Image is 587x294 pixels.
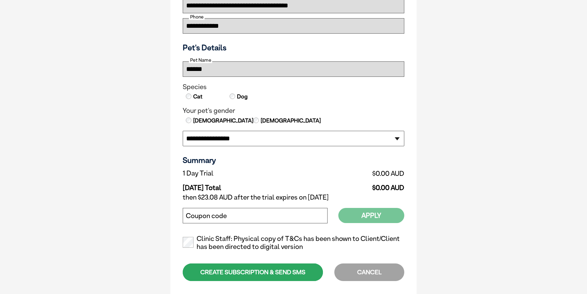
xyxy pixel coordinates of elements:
[183,155,404,165] h3: Summary
[183,237,194,248] input: Clinic Staff: Physical copy of T&Cs has been shown to Client/Client has been directed to digital ...
[183,235,404,251] label: Clinic Staff: Physical copy of T&Cs has been shown to Client/Client has been directed to digital ...
[189,14,205,20] label: Phone
[303,168,404,179] td: $0.00 AUD
[183,179,303,192] td: [DATE] Total
[183,168,303,179] td: 1 Day Trial
[183,107,404,115] legend: Your pet's gender
[334,263,404,281] div: CANCEL
[183,192,404,203] td: then $23.08 AUD after the trial expires on [DATE]
[338,208,404,223] button: Apply
[303,179,404,192] td: $0.00 AUD
[183,263,323,281] div: CREATE SUBSCRIPTION & SEND SMS
[183,83,404,91] legend: Species
[186,212,227,220] label: Coupon code
[180,43,407,52] h3: Pet's Details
